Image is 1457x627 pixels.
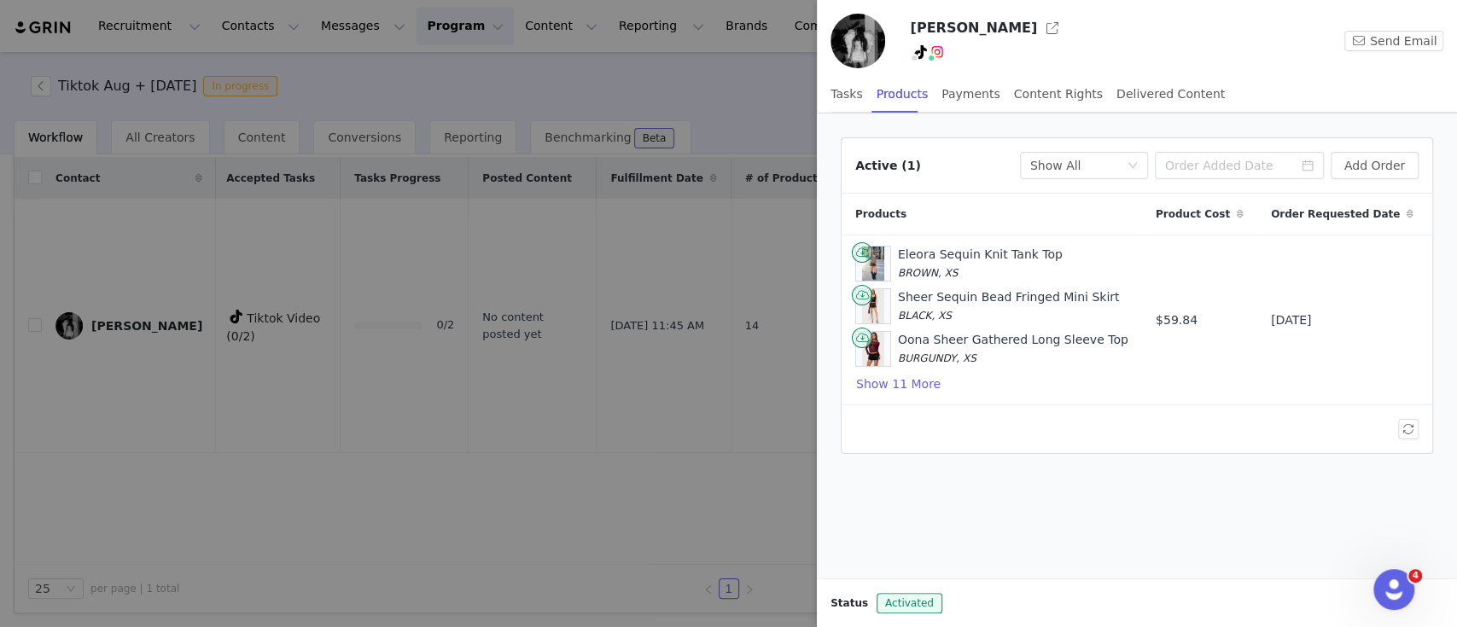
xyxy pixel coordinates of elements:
[830,75,863,113] div: Tasks
[855,157,921,175] div: Active (1)
[1331,152,1419,179] button: Add Order
[898,246,1063,282] div: Eleora Sequin Knit Tank Top
[862,289,885,323] img: Edikted_Lookbook_07_21_2025278071copy_a4eb859e-5433-46bd-bec9-f4341b31dd9f.jpg
[898,267,958,279] span: BROWN, XS
[830,14,885,68] img: e6e5bac4-ef50-412f-ace6-35f1676fbaae.jpg
[1302,160,1314,171] i: icon: calendar
[898,310,952,322] span: BLACK, XS
[855,206,906,222] span: Products
[898,288,1120,324] div: Sheer Sequin Bead Fringed Mini Skirt
[898,352,976,364] span: BURGUNDY, XS
[877,75,928,113] div: Products
[877,593,942,613] span: Activated
[1373,569,1414,610] iframe: Intercom live chat
[1408,569,1422,583] span: 4
[1014,75,1103,113] div: Content Rights
[830,595,868,611] span: Status
[862,332,885,366] img: Edikted_Lookbook_08_04_20253973_60e44c88-c12c-406f-8d9a-ff19a4602750.jpg
[841,137,1433,454] article: Active
[1030,153,1081,178] div: Show All
[910,18,1037,38] h3: [PERSON_NAME]
[898,331,1128,367] div: Oona Sheer Gathered Long Sleeve Top
[862,247,885,281] img: 8_73092e71-a484-4344-9a36-6c0eb38e236d.jpg
[855,374,941,394] button: Show 11 More
[1271,311,1311,329] span: [DATE]
[930,45,944,59] img: instagram.svg
[1116,75,1225,113] div: Delivered Content
[1156,311,1198,329] span: $59.84
[1271,206,1400,222] span: Order Requested Date
[1156,206,1230,222] span: Product Cost
[941,75,1000,113] div: Payments
[1155,152,1324,179] input: Order Added Date
[1344,31,1443,51] button: Send Email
